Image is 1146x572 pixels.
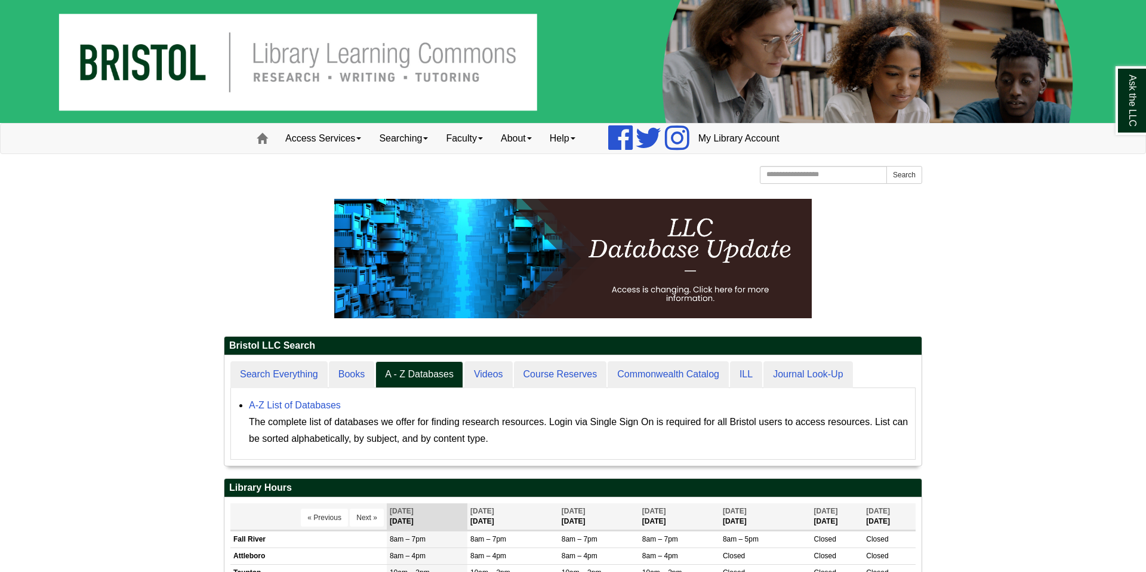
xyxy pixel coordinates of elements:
a: A-Z List of Databases [249,400,341,410]
button: Next » [350,509,384,527]
th: [DATE] [559,503,639,530]
a: Faculty [437,124,492,153]
span: Closed [814,552,836,560]
a: Books [329,361,374,388]
a: Journal Look-Up [763,361,852,388]
span: 8am – 4pm [390,552,426,560]
span: 8am – 7pm [390,535,426,543]
th: [DATE] [811,503,864,530]
span: [DATE] [562,507,586,515]
a: Course Reserves [514,361,607,388]
span: Closed [723,552,745,560]
a: A - Z Databases [375,361,463,388]
a: Help [541,124,584,153]
span: 8am – 4pm [642,552,678,560]
button: « Previous [301,509,348,527]
span: 8am – 7pm [562,535,597,543]
span: Closed [814,535,836,543]
span: 8am – 4pm [470,552,506,560]
a: About [492,124,541,153]
td: Attleboro [230,548,387,564]
img: HTML tutorial [334,199,812,318]
span: [DATE] [390,507,414,515]
th: [DATE] [863,503,916,530]
div: The complete list of databases we offer for finding research resources. Login via Single Sign On ... [249,414,909,447]
span: Closed [866,535,888,543]
th: [DATE] [467,503,559,530]
span: 8am – 7pm [470,535,506,543]
span: [DATE] [470,507,494,515]
a: My Library Account [689,124,788,153]
h2: Bristol LLC Search [224,337,922,355]
span: 8am – 4pm [562,552,597,560]
span: [DATE] [814,507,838,515]
span: 8am – 5pm [723,535,759,543]
span: [DATE] [866,507,890,515]
a: Search Everything [230,361,328,388]
a: Commonwealth Catalog [608,361,729,388]
td: Fall River [230,531,387,548]
span: Closed [866,552,888,560]
a: ILL [730,361,762,388]
th: [DATE] [639,503,720,530]
span: [DATE] [723,507,747,515]
th: [DATE] [720,503,811,530]
span: 8am – 7pm [642,535,678,543]
a: Videos [464,361,513,388]
span: [DATE] [642,507,666,515]
button: Search [886,166,922,184]
a: Access Services [276,124,370,153]
th: [DATE] [387,503,467,530]
a: Searching [370,124,437,153]
h2: Library Hours [224,479,922,497]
